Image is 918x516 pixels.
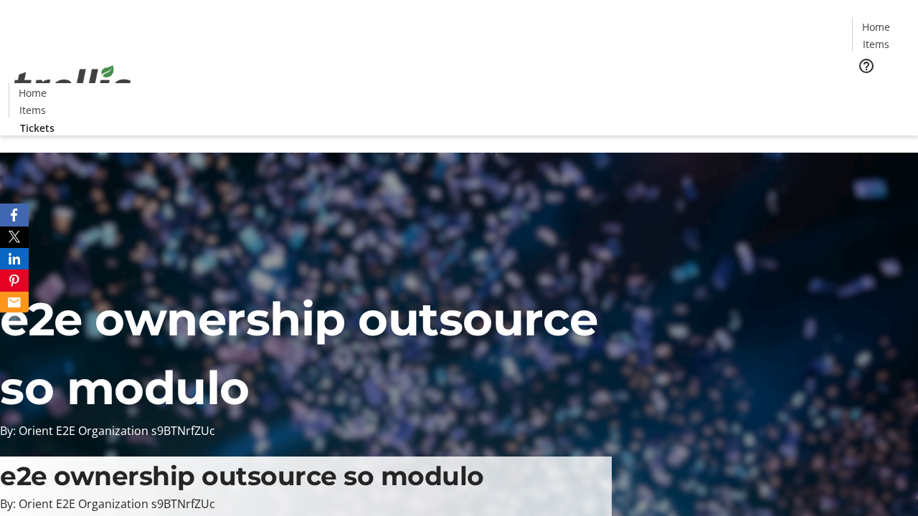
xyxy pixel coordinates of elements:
span: Items [863,37,889,52]
a: Tickets [852,83,909,98]
span: Home [19,85,47,100]
a: Items [853,37,899,52]
a: Tickets [9,120,66,135]
span: Tickets [863,83,898,98]
span: Items [19,102,46,118]
a: Home [9,85,55,100]
a: Items [9,102,55,118]
img: Orient E2E Organization s9BTNrfZUc's Logo [9,49,136,121]
span: Home [862,19,890,34]
button: Help [852,52,881,80]
span: Tickets [20,120,55,135]
a: Home [853,19,899,34]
